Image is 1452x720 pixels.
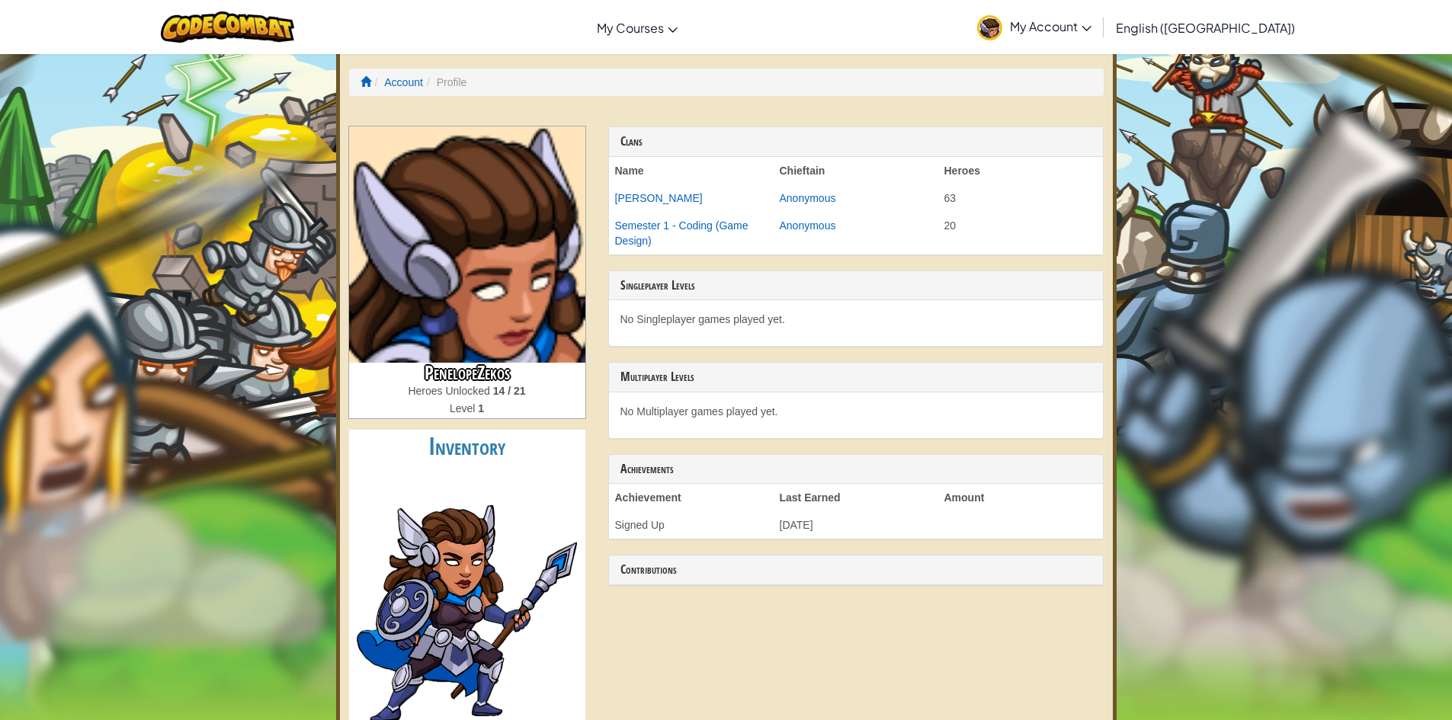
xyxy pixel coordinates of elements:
[780,192,836,204] a: Anonymous
[620,462,1091,476] h3: Achievements
[589,7,685,48] a: My Courses
[977,15,1002,40] img: avatar
[609,511,774,539] td: Signed Up
[938,157,1103,184] th: Heroes
[774,484,938,511] th: Last Earned
[384,76,423,88] a: Account
[609,157,774,184] th: Name
[408,385,492,397] span: Heroes Unlocked
[1108,7,1303,48] a: English ([GEOGRAPHIC_DATA])
[478,402,484,414] strong: 1
[620,135,1091,149] h3: Clans
[620,312,1091,327] p: No Singleplayer games played yet.
[938,184,1103,212] td: 63
[349,363,585,383] h3: PenelopeZekos
[1116,20,1295,36] span: English ([GEOGRAPHIC_DATA])
[970,3,1099,51] a: My Account
[615,219,748,247] a: Semester 1 - Coding (Game Design)
[349,430,585,464] h2: Inventory
[161,11,294,43] img: CodeCombat logo
[938,212,1103,254] td: 20
[620,279,1091,293] h3: Singleplayer Levels
[493,385,526,397] strong: 14 / 21
[620,404,1091,419] p: No Multiplayer games played yet.
[1010,18,1091,34] span: My Account
[938,484,1103,511] th: Amount
[597,20,664,36] span: My Courses
[615,192,703,204] a: [PERSON_NAME]
[450,402,478,414] span: Level
[774,157,938,184] th: Chieftain
[780,219,836,232] a: Anonymous
[609,484,774,511] th: Achievement
[620,563,1091,577] h3: Contributions
[620,370,1091,384] h3: Multiplayer Levels
[423,75,466,90] li: Profile
[774,511,938,539] td: [DATE]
